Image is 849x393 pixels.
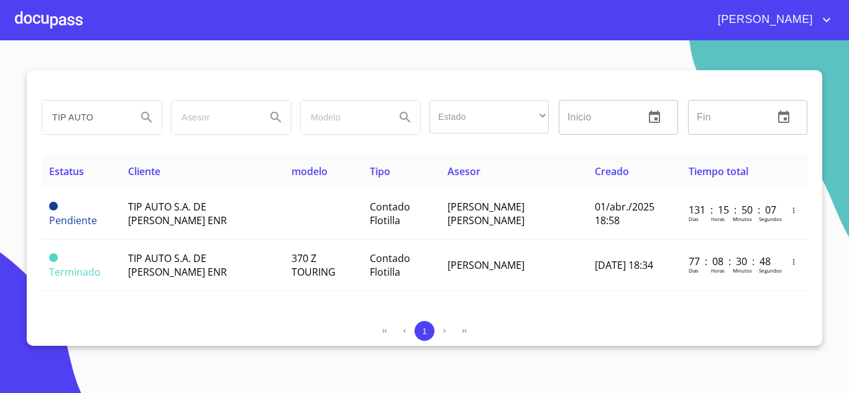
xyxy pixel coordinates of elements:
[447,165,480,178] span: Asesor
[49,214,97,227] span: Pendiente
[711,267,725,274] p: Horas
[291,165,328,178] span: modelo
[42,101,127,134] input: search
[429,100,549,133] div: ​
[689,255,773,268] p: 77 : 08 : 30 : 48
[128,165,160,178] span: Cliente
[301,101,385,134] input: search
[733,215,752,222] p: Minutos
[49,202,58,210] span: Pendiente
[447,258,525,272] span: [PERSON_NAME]
[49,253,58,262] span: Terminado
[390,102,420,132] button: Search
[711,215,725,222] p: Horas
[128,251,227,279] span: TIP AUTO S.A. DE [PERSON_NAME] ENR
[415,321,434,341] button: 1
[709,10,819,30] span: [PERSON_NAME]
[422,327,426,336] span: 1
[370,200,410,227] span: Contado Flotilla
[261,102,291,132] button: Search
[49,265,101,279] span: Terminado
[759,215,782,222] p: Segundos
[447,200,525,227] span: [PERSON_NAME] [PERSON_NAME]
[370,165,390,178] span: Tipo
[291,251,336,279] span: 370 Z TOURING
[733,267,752,274] p: Minutos
[370,251,410,279] span: Contado Flotilla
[759,267,782,274] p: Segundos
[132,102,162,132] button: Search
[595,200,654,227] span: 01/abr./2025 18:58
[689,215,699,222] p: Dias
[128,200,227,227] span: TIP AUTO S.A. DE [PERSON_NAME] ENR
[595,258,653,272] span: [DATE] 18:34
[172,101,256,134] input: search
[709,10,834,30] button: account of current user
[689,267,699,274] p: Dias
[595,165,629,178] span: Creado
[689,165,748,178] span: Tiempo total
[689,203,773,217] p: 131 : 15 : 50 : 07
[49,165,84,178] span: Estatus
